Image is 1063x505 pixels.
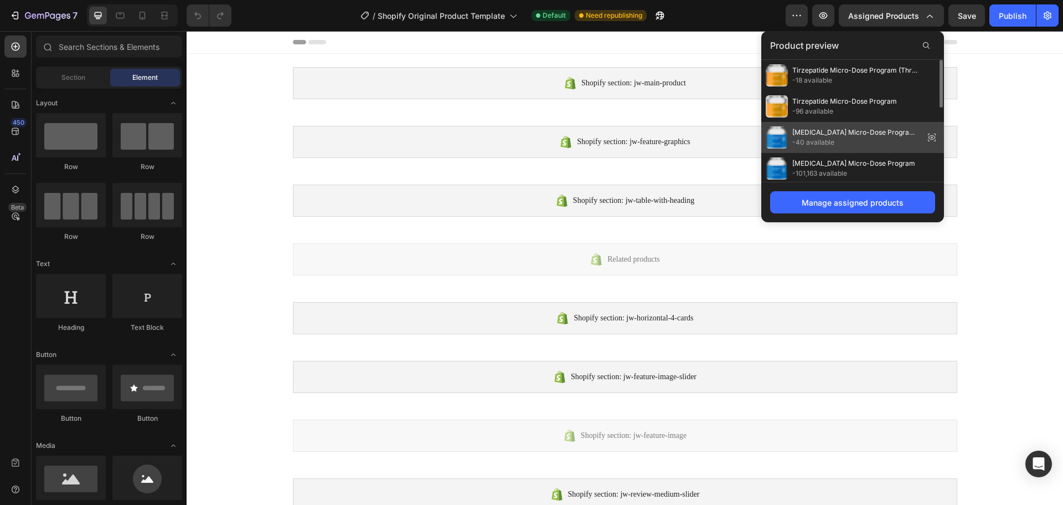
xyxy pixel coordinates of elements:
[948,4,985,27] button: Save
[387,280,507,294] span: Shopify section: jw-horizontal-4-cards
[36,162,106,172] div: Row
[386,163,508,176] span: Shopify section: jw-table-with-heading
[766,95,788,118] img: preview-img
[384,339,510,353] span: Shopify section: jw-feature-image-slider
[36,259,50,269] span: Text
[999,10,1026,22] div: Publish
[112,414,182,424] div: Button
[164,346,182,364] span: Toggle open
[73,9,78,22] p: 7
[187,4,231,27] div: Undo/Redo
[36,441,55,451] span: Media
[112,162,182,172] div: Row
[792,96,897,106] span: Tirzepatide Micro-Dose Program
[770,191,935,213] button: Manage assigned products
[378,10,505,22] span: Shopify Original Product Template
[112,232,182,242] div: Row
[792,106,897,116] span: -96 available
[989,4,1036,27] button: Publish
[848,10,919,22] span: Assigned Products
[8,203,27,212] div: Beta
[421,222,473,235] span: Related products
[792,65,920,75] span: Tirzepatide Micro-Dose Program (Three Months)
[770,39,839,52] span: Product preview
[395,45,499,59] span: Shopify section: jw-main-product
[36,98,58,108] span: Layout
[4,4,82,27] button: 7
[792,137,920,147] span: -40 available
[394,398,500,411] span: Shopify section: jw-feature-image
[164,255,182,273] span: Toggle open
[187,31,1063,505] iframe: Design area
[839,4,944,27] button: Assigned Products
[36,323,106,333] div: Heading
[11,118,27,127] div: 450
[132,73,158,83] span: Element
[792,127,920,137] span: [MEDICAL_DATA] Micro-Dose Program (Three Months)
[766,157,788,180] img: preview-img
[958,11,976,21] span: Save
[164,437,182,455] span: Toggle open
[792,75,920,85] span: -18 available
[792,159,915,169] span: [MEDICAL_DATA] Micro-Dose Program
[112,323,182,333] div: Text Block
[766,126,788,149] img: preview-img
[36,350,56,360] span: Button
[792,169,915,178] span: -101,163 available
[36,35,182,58] input: Search Sections & Elements
[586,11,642,21] span: Need republishing
[766,64,788,86] img: preview-img
[802,197,904,208] div: Manage assigned products
[373,10,375,22] span: /
[381,457,513,470] span: Shopify section: jw-review-medium-slider
[390,104,504,118] span: Shopify section: jw-feature-graphics
[36,232,106,242] div: Row
[1025,451,1052,477] div: Open Intercom Messenger
[164,94,182,112] span: Toggle open
[543,11,566,21] span: Default
[61,73,85,83] span: Section
[36,414,106,424] div: Button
